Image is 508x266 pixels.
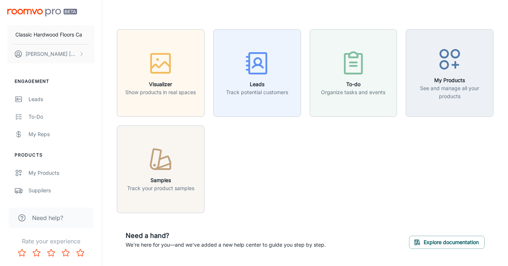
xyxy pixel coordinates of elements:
p: See and manage all your products [410,84,489,100]
button: VisualizerShow products in real spaces [117,29,205,117]
p: Organize tasks and events [321,88,385,96]
h6: Leads [226,80,288,88]
a: To-doOrganize tasks and events [310,69,397,76]
button: [PERSON_NAME] [PERSON_NAME] [7,45,95,63]
p: Classic Hardwood Floors Ca [15,31,82,39]
button: Rate 5 star [73,246,88,260]
span: Need help? [32,213,63,222]
button: Rate 2 star [29,246,44,260]
div: To-do [28,113,95,121]
button: SamplesTrack your product samples [117,126,205,213]
h6: To-do [321,80,385,88]
a: Explore documentation [409,238,485,245]
img: Roomvo PRO Beta [7,9,77,16]
button: LeadsTrack potential customers [213,29,301,117]
a: SamplesTrack your product samples [117,165,205,172]
button: Rate 1 star [15,246,29,260]
button: My ProductsSee and manage all your products [406,29,493,117]
div: My Reps [28,130,95,138]
p: Show products in real spaces [125,88,196,96]
button: Rate 3 star [44,246,58,260]
button: Classic Hardwood Floors Ca [7,25,95,44]
p: We're here for you—and we've added a new help center to guide you step by step. [126,241,326,249]
a: LeadsTrack potential customers [213,69,301,76]
p: Track potential customers [226,88,288,96]
p: Track your product samples [127,184,194,192]
h6: My Products [410,76,489,84]
button: Rate 4 star [58,246,73,260]
div: Suppliers [28,186,95,194]
div: Leads [28,95,95,103]
h6: Need a hand? [126,231,326,241]
div: My Products [28,169,95,177]
button: Explore documentation [409,236,485,249]
p: [PERSON_NAME] [PERSON_NAME] [26,50,77,58]
h6: Visualizer [125,80,196,88]
button: To-doOrganize tasks and events [310,29,397,117]
h6: Samples [127,176,194,184]
a: My ProductsSee and manage all your products [406,69,493,76]
p: Rate your experience [6,237,96,246]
